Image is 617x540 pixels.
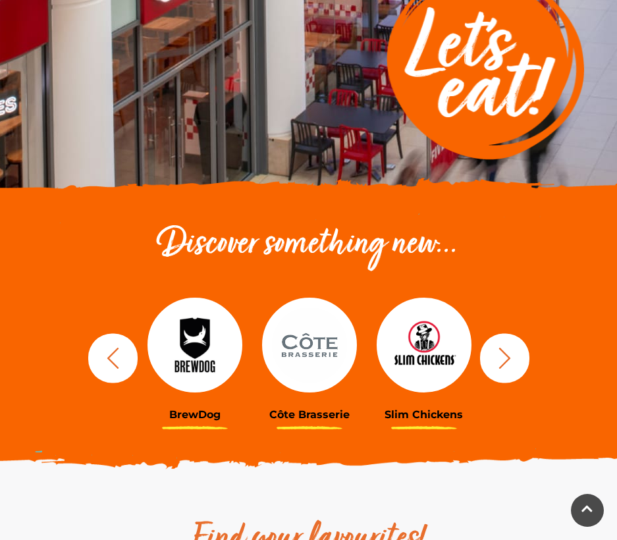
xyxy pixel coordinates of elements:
h3: Slim Chickens [377,408,471,421]
a: Côte Brasserie [262,292,357,421]
a: BrewDog [148,292,242,421]
h2: Discover something new... [82,224,536,266]
h3: BrewDog [148,408,242,421]
a: Slim Chickens [377,292,471,421]
h3: Côte Brasserie [262,408,357,421]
